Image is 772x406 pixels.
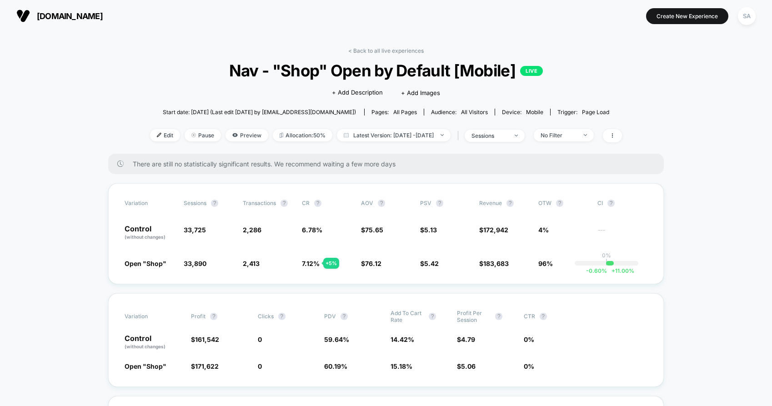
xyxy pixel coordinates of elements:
div: Audience: [431,109,488,115]
span: 5.42 [424,260,439,267]
img: edit [157,133,161,137]
span: Open "Shop" [125,362,166,370]
span: 76.12 [365,260,381,267]
img: calendar [344,133,349,137]
span: mobile [526,109,543,115]
div: + 5 % [323,258,339,269]
span: Allocation: 50% [273,129,332,141]
button: ? [281,200,288,207]
span: $ [420,226,437,234]
div: sessions [471,132,508,139]
button: SA [735,7,758,25]
span: Start date: [DATE] (Last edit [DATE] by [EMAIL_ADDRESS][DOMAIN_NAME]) [163,109,356,115]
span: Variation [125,310,175,323]
span: 33,725 [184,226,206,234]
span: 161,542 [195,336,219,343]
span: 75.65 [365,226,383,234]
div: No Filter [541,132,577,139]
a: < Back to all live experiences [348,47,424,54]
span: Page Load [582,109,609,115]
button: ? [506,200,514,207]
span: Preview [226,129,268,141]
span: 183,683 [483,260,509,267]
button: ? [436,200,443,207]
span: 2,413 [243,260,260,267]
button: ? [211,200,218,207]
span: $ [361,260,381,267]
span: 5.06 [461,362,476,370]
img: Visually logo [16,9,30,23]
p: Control [125,225,175,241]
span: Open "Shop" [125,260,166,267]
span: $ [457,362,476,370]
span: 0 % [524,336,534,343]
img: end [191,133,196,137]
span: OTW [538,200,588,207]
span: Edit [150,129,180,141]
span: PDV [324,313,336,320]
img: end [584,134,587,136]
span: 33,890 [184,260,206,267]
span: Transactions [243,200,276,206]
span: Nav - "Shop" Open by Default [Mobile] [174,61,598,80]
span: --- [597,227,647,241]
span: CI [597,200,647,207]
div: Trigger: [557,109,609,115]
span: CTR [524,313,535,320]
span: 5.13 [424,226,437,234]
button: ? [540,313,547,320]
span: $ [191,362,219,370]
span: + Add Description [332,88,383,97]
span: Variation [125,200,175,207]
img: end [441,134,444,136]
span: $ [361,226,383,234]
span: (without changes) [125,234,165,240]
span: Revenue [479,200,502,206]
p: | [606,259,607,266]
span: Add To Cart Rate [391,310,424,323]
span: $ [420,260,439,267]
span: | [455,129,465,142]
span: 4.79 [461,336,475,343]
span: Profit [191,313,206,320]
span: There are still no statistically significant results. We recommend waiting a few more days [133,160,646,168]
span: + Add Images [401,89,440,96]
button: ? [314,200,321,207]
span: 11.00 % [607,267,634,274]
button: ? [556,200,563,207]
span: $ [479,226,508,234]
span: 0 [258,336,262,343]
p: 0% [602,252,611,259]
span: AOV [361,200,373,206]
span: -0.60 % [586,267,607,274]
span: + [612,267,615,274]
span: 2,286 [243,226,261,234]
div: SA [738,7,756,25]
span: 15.18 % [391,362,412,370]
span: Latest Version: [DATE] - [DATE] [337,129,451,141]
span: 4% [538,226,549,234]
p: LIVE [520,66,543,76]
button: ? [278,313,286,320]
span: Sessions [184,200,206,206]
span: 171,622 [195,362,219,370]
span: 6.78 % [302,226,322,234]
span: 172,942 [483,226,508,234]
span: PSV [420,200,431,206]
span: Pause [185,129,221,141]
span: 7.12 % [302,260,320,267]
button: ? [378,200,385,207]
span: All Visitors [461,109,488,115]
span: 60.19 % [324,362,347,370]
button: ? [495,313,502,320]
span: CR [302,200,310,206]
span: $ [457,336,475,343]
div: Pages: [371,109,417,115]
span: Profit Per Session [457,310,491,323]
button: ? [210,313,217,320]
img: end [515,135,518,136]
button: ? [429,313,436,320]
span: all pages [393,109,417,115]
span: 0 % [524,362,534,370]
span: $ [479,260,509,267]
